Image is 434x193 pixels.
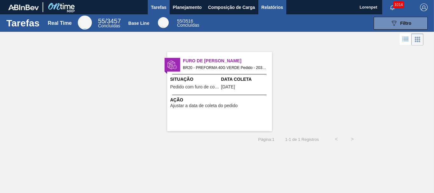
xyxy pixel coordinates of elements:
[393,1,404,8] span: 1014
[170,103,238,108] span: Ajustar a data de coleta do pedido
[170,97,270,103] span: Ação
[177,23,199,28] span: Concluídas
[420,3,428,11] img: Logout
[344,131,360,147] button: >
[177,19,199,27] div: Base Line
[98,23,120,28] span: Concluídas
[382,3,403,12] button: Notificações
[221,76,270,83] span: Data Coleta
[208,3,255,11] span: Composição de Carga
[6,19,40,27] h1: Tarefas
[98,17,121,24] span: / 3457
[411,33,424,45] div: Visão em Cards
[183,58,272,64] span: Furo de Coleta
[261,3,283,11] span: Relatórios
[151,3,166,11] span: Tarefas
[8,4,39,10] img: TNhmsLtSVTkK8tSr43FrP2fwEKptu5GPRR3wAAAABJRU5ErkJggg==
[177,18,182,24] span: 55
[170,85,220,89] span: Pedido com furo de coleta
[329,131,344,147] button: <
[48,20,71,26] div: Real Time
[177,18,193,24] span: / 3516
[258,137,275,142] span: Página : 1
[158,17,169,28] div: Base Line
[284,137,319,142] span: 1 - 1 de 1 Registros
[221,85,235,89] span: 29/09/2025
[400,33,411,45] div: Visão em Lista
[173,3,202,11] span: Planejamento
[78,16,92,30] div: Real Time
[374,17,428,30] button: Filtro
[128,21,149,26] div: Base Line
[98,17,105,24] span: 55
[98,18,121,28] div: Real Time
[170,76,220,83] span: Situação
[183,64,267,71] span: BR20 - PREFORMA 40G VERDE Pedido - 2034587
[400,21,411,26] span: Filtro
[167,60,177,70] img: status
